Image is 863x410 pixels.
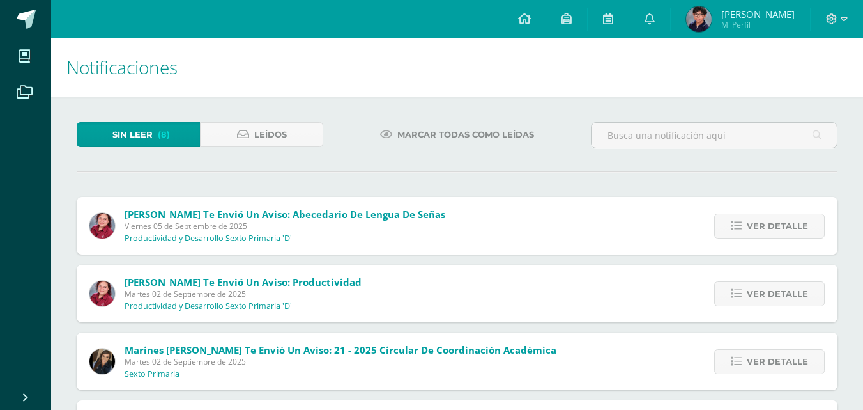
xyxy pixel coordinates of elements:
a: Marcar todas como leídas [364,122,550,147]
span: Ver detalle [747,350,808,374]
span: (8) [158,123,170,146]
p: Sexto Primaria [125,369,179,379]
span: Martes 02 de Septiembre de 2025 [125,356,556,367]
p: Productividad y Desarrollo Sexto Primaria 'D' [125,233,292,244]
span: [PERSON_NAME] [721,8,795,20]
span: Leídos [254,123,287,146]
span: Ver detalle [747,282,808,306]
p: Productividad y Desarrollo Sexto Primaria 'D' [125,301,292,311]
span: Sin leer [112,123,153,146]
span: Mi Perfil [721,19,795,30]
span: [PERSON_NAME] te envió un aviso: Abecedario de lengua de señas [125,208,445,221]
span: Notificaciones [66,55,178,79]
img: 6f99ca85ee158e1ea464f4dd0b53ae36.png [89,349,115,374]
span: Marcar todas como leídas [397,123,534,146]
input: Busca una notificación aquí [592,123,837,148]
a: Sin leer(8) [77,122,200,147]
span: Martes 02 de Septiembre de 2025 [125,288,362,299]
span: Ver detalle [747,214,808,238]
a: Leídos [200,122,323,147]
span: Marines [PERSON_NAME] te envió un aviso: 21 - 2025 Circular de Coordinación Académica [125,343,556,356]
img: 258f2c28770a8c8efa47561a5b85f558.png [89,213,115,239]
img: 3c20aeddb15306aef5196b7efa46387b.png [686,6,712,32]
span: [PERSON_NAME] te envió un aviso: Productividad [125,276,362,288]
span: Viernes 05 de Septiembre de 2025 [125,221,445,232]
img: 258f2c28770a8c8efa47561a5b85f558.png [89,281,115,306]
